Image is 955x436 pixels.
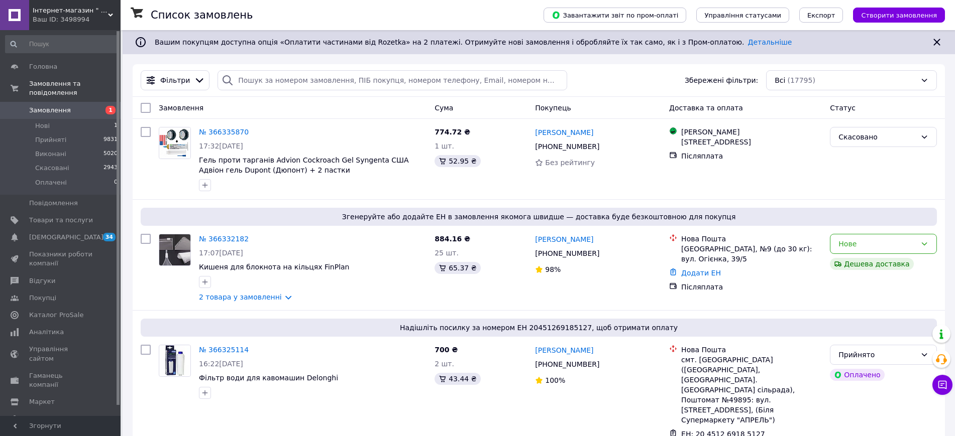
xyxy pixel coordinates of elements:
[545,376,565,384] span: 100%
[199,374,338,382] a: Фільтр води для кавомашин Delonghi
[843,11,945,19] a: Створити замовлення
[544,8,686,23] button: Завантажити звіт по пром-оплаті
[199,263,350,271] a: Кишеня для блокнота на кільцях FinPlan
[533,246,601,260] div: [PHONE_NUMBER]
[775,75,785,85] span: Всі
[29,276,55,285] span: Відгуки
[681,244,822,264] div: [GEOGRAPHIC_DATA], №9 (до 30 кг): вул. Огієнка, 39/5
[145,323,933,333] span: Надішліть посилку за номером ЕН 20451269185127, щоб отримати оплату
[435,128,470,136] span: 774.72 ₴
[681,151,822,161] div: Післяплата
[199,156,409,174] span: Гель проти тарганів Advion Cockroach Gel Syngenta США Адвіон гель Dupont (Дюпонт) + 2 пастки
[830,104,856,112] span: Статус
[151,9,253,21] h1: Список замовлень
[545,159,595,167] span: Без рейтингу
[853,8,945,23] button: Створити замовлення
[838,238,916,249] div: Нове
[704,12,781,19] span: Управління статусами
[435,346,458,354] span: 700 ₴
[155,38,792,46] span: Вашим покупцям доступна опція «Оплатити частинами від Rozetka» на 2 платежі. Отримуйте нові замов...
[29,62,57,71] span: Головна
[5,35,119,53] input: Пошук
[29,414,80,423] span: Налаштування
[159,127,191,159] a: Фото товару
[103,164,118,173] span: 2943
[29,397,55,406] span: Маркет
[199,346,249,354] a: № 366325114
[29,216,93,225] span: Товари та послуги
[552,11,678,20] span: Завантажити звіт по пром-оплаті
[159,234,191,266] a: Фото товару
[799,8,843,23] button: Експорт
[159,345,191,377] a: Фото товару
[199,293,282,301] a: 2 товара у замовленні
[435,249,459,257] span: 25 шт.
[159,127,190,159] img: Фото товару
[29,294,56,303] span: Покупці
[435,360,454,368] span: 2 шт.
[535,104,571,112] span: Покупець
[681,234,822,244] div: Нова Пошта
[830,258,913,270] div: Дешева доставка
[105,106,116,114] span: 1
[35,150,66,159] span: Виконані
[218,70,567,90] input: Пошук за номером замовлення, ПІБ покупця, номером телефону, Email, номером накладної
[681,137,822,147] div: [STREET_ADDRESS]
[29,311,83,320] span: Каталог ProSale
[807,12,835,19] span: Експорт
[533,139,601,154] div: [PHONE_NUMBER]
[932,375,952,395] button: Чат з покупцем
[103,135,118,144] span: 9831
[35,164,69,173] span: Скасовані
[199,249,243,257] span: 17:07[DATE]
[535,234,593,244] a: [PERSON_NAME]
[29,328,64,337] span: Аналітика
[838,131,916,142] div: Скасовано
[685,75,758,85] span: Збережені фільтри:
[681,269,721,277] a: Додати ЕН
[160,75,190,85] span: Фільтри
[35,178,67,187] span: Оплачені
[35,121,50,130] span: Нові
[29,250,93,268] span: Показники роботи компанії
[535,127,593,137] a: [PERSON_NAME]
[861,12,937,19] span: Створити замовлення
[29,199,78,208] span: Повідомлення
[435,262,480,274] div: 65.37 ₴
[114,178,118,187] span: 0
[199,142,243,150] span: 17:32[DATE]
[159,234,190,265] img: Фото товару
[199,360,243,368] span: 16:22[DATE]
[681,127,822,137] div: [PERSON_NAME]
[533,357,601,371] div: [PHONE_NUMBER]
[114,121,118,130] span: 1
[29,371,93,389] span: Гаманець компанії
[545,265,561,273] span: 98%
[787,76,815,84] span: (17795)
[830,369,884,381] div: Оплачено
[435,155,480,167] div: 52.95 ₴
[535,345,593,355] a: [PERSON_NAME]
[681,282,822,292] div: Післяплата
[696,8,789,23] button: Управління статусами
[435,235,470,243] span: 884.16 ₴
[435,104,453,112] span: Cума
[29,106,71,115] span: Замовлення
[199,128,249,136] a: № 366335870
[29,345,93,363] span: Управління сайтом
[35,135,66,144] span: Прийняті
[33,15,121,24] div: Ваш ID: 3498994
[159,104,203,112] span: Замовлення
[748,38,792,46] a: Детальніше
[103,150,118,159] span: 5020
[838,349,916,360] div: Прийнято
[103,233,116,241] span: 34
[435,142,454,150] span: 1 шт.
[160,345,190,376] img: Фото товару
[33,6,108,15] span: Інтернет-магазин " Фікус "
[681,355,822,425] div: смт. [GEOGRAPHIC_DATA] ([GEOGRAPHIC_DATA], [GEOGRAPHIC_DATA]. [GEOGRAPHIC_DATA] сільрада), Поштом...
[29,79,121,97] span: Замовлення та повідомлення
[29,233,103,242] span: [DEMOGRAPHIC_DATA]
